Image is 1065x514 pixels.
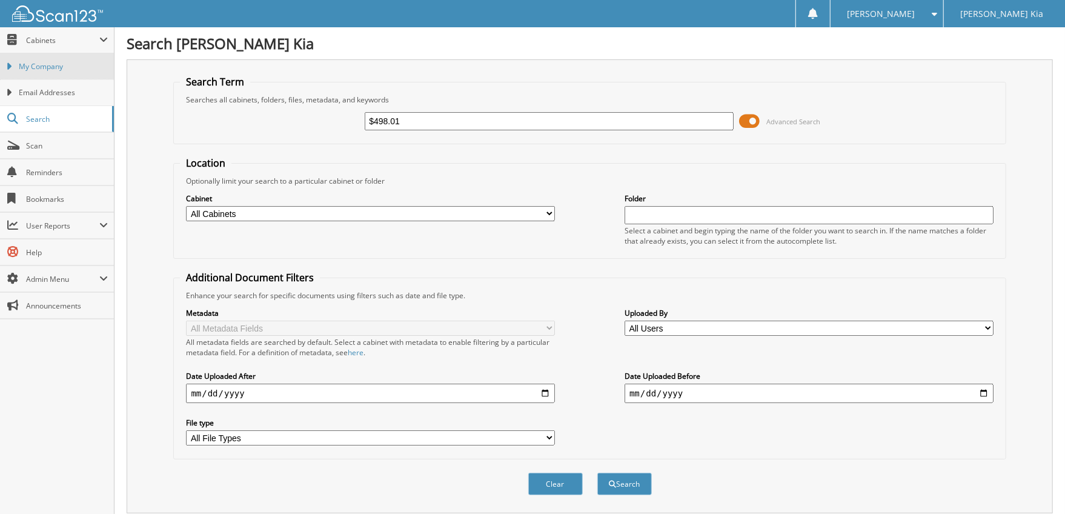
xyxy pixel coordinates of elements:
label: Cabinet [186,193,554,204]
div: Searches all cabinets, folders, files, metadata, and keywords [180,95,999,105]
h1: Search [PERSON_NAME] Kia [127,33,1053,53]
iframe: Chat Widget [1004,456,1065,514]
span: My Company [19,61,108,72]
label: Metadata [186,308,554,318]
div: Enhance your search for specific documents using filters such as date and file type. [180,290,999,301]
legend: Additional Document Filters [180,271,320,284]
span: Advanced Search [767,117,821,126]
label: Folder [625,193,993,204]
div: Optionally limit your search to a particular cabinet or folder [180,176,999,186]
div: All metadata fields are searched by default. Select a cabinet with metadata to enable filtering b... [186,337,554,358]
label: Uploaded By [625,308,993,318]
span: Help [26,247,108,258]
input: start [186,384,554,403]
span: User Reports [26,221,99,231]
a: here [348,347,363,358]
span: Email Addresses [19,87,108,98]
button: Search [597,473,652,495]
span: Announcements [26,301,108,311]
span: Search [26,114,106,124]
span: [PERSON_NAME] [847,10,915,18]
div: Select a cabinet and begin typing the name of the folder you want to search in. If the name match... [625,225,993,246]
button: Clear [528,473,583,495]
label: File type [186,418,554,428]
label: Date Uploaded Before [625,371,993,381]
input: end [625,384,993,403]
span: Reminders [26,167,108,178]
img: scan123-logo-white.svg [12,5,103,22]
span: Cabinets [26,35,99,45]
span: [PERSON_NAME] Kia [961,10,1044,18]
legend: Search Term [180,75,250,88]
span: Admin Menu [26,274,99,284]
label: Date Uploaded After [186,371,554,381]
legend: Location [180,156,231,170]
span: Scan [26,141,108,151]
span: Bookmarks [26,194,108,204]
